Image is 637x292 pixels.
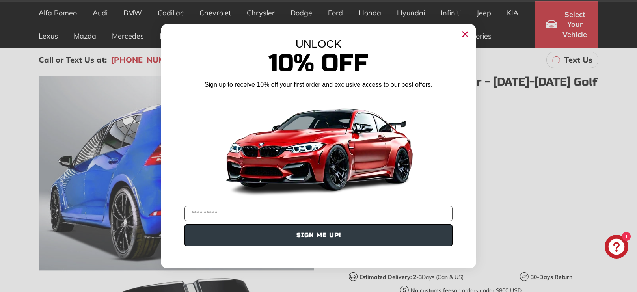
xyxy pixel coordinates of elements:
span: Sign up to receive 10% off your first order and exclusive access to our best offers. [205,81,432,88]
span: UNLOCK [296,38,342,50]
button: SIGN ME UP! [184,224,453,246]
span: 10% Off [268,49,369,78]
img: Banner showing BMW 4 Series Body kit [220,92,417,203]
input: YOUR EMAIL [184,206,453,221]
button: Close dialog [459,28,471,41]
inbox-online-store-chat: Shopify online store chat [602,235,631,260]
